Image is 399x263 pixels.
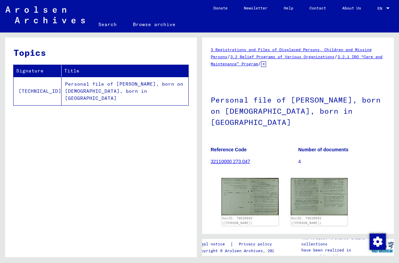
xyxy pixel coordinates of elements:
img: Arolsen_neg.svg [5,6,85,23]
span: EN [377,6,385,11]
p: Copyright © Arolsen Archives, 2021 [196,248,280,254]
b: Reference Code [211,147,247,152]
td: [TECHNICAL_ID] [14,77,62,105]
b: Number of documents [298,147,349,152]
div: | [196,241,280,248]
a: Privacy policy [233,241,280,248]
a: 3.2 Relief Programs of Various Organizations [230,54,334,59]
th: Signature [14,65,62,77]
img: 001.jpg [221,178,279,216]
a: DocID: 79630692 ([PERSON_NAME]) [222,216,253,225]
span: / [334,53,337,60]
img: 002.jpg [291,178,348,215]
a: 3 Registrations and Files of Displaced Persons, Children and Missing Persons [211,47,372,59]
h1: Personal file of [PERSON_NAME], born on [DEMOGRAPHIC_DATA], born in [GEOGRAPHIC_DATA] [211,84,385,136]
h3: Topics [14,46,188,59]
img: Change consent [370,234,386,250]
a: 32110000 273.047 [211,159,250,164]
p: have been realized in partnership with [301,247,370,259]
span: / [258,61,261,67]
span: / [227,53,230,60]
a: Legal notice [196,241,230,248]
a: Browse archive [125,16,184,32]
th: Title [62,65,188,77]
p: The Arolsen Archives online collections [301,235,370,247]
td: Personal file of [PERSON_NAME], born on [DEMOGRAPHIC_DATA], born in [GEOGRAPHIC_DATA] [62,77,188,105]
a: DocID: 79630692 ([PERSON_NAME]) [291,216,322,225]
a: Search [90,16,125,32]
p: 4 [298,158,385,165]
div: Change consent [369,233,385,249]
